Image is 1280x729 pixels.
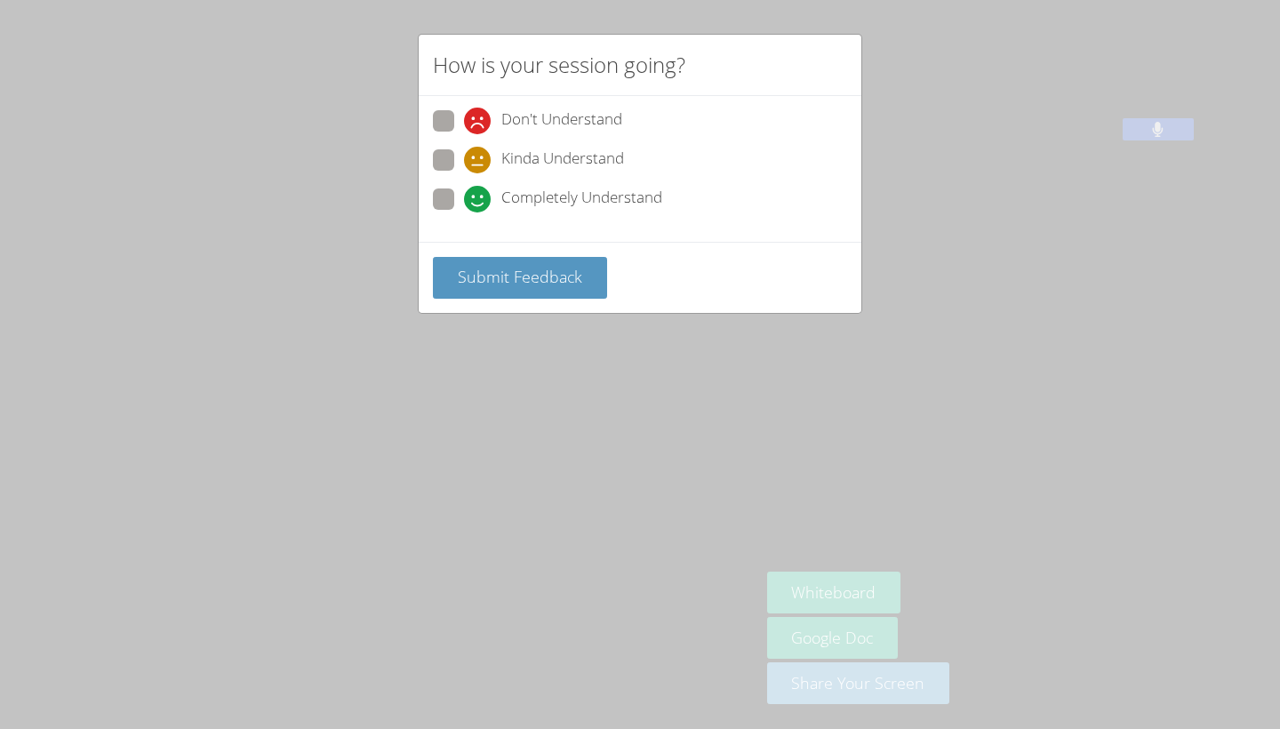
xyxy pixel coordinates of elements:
h2: How is your session going? [433,49,685,81]
span: Kinda Understand [501,147,624,173]
span: Don't Understand [501,108,622,134]
span: Submit Feedback [458,266,582,287]
span: Completely Understand [501,186,662,212]
button: Submit Feedback [433,257,607,299]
